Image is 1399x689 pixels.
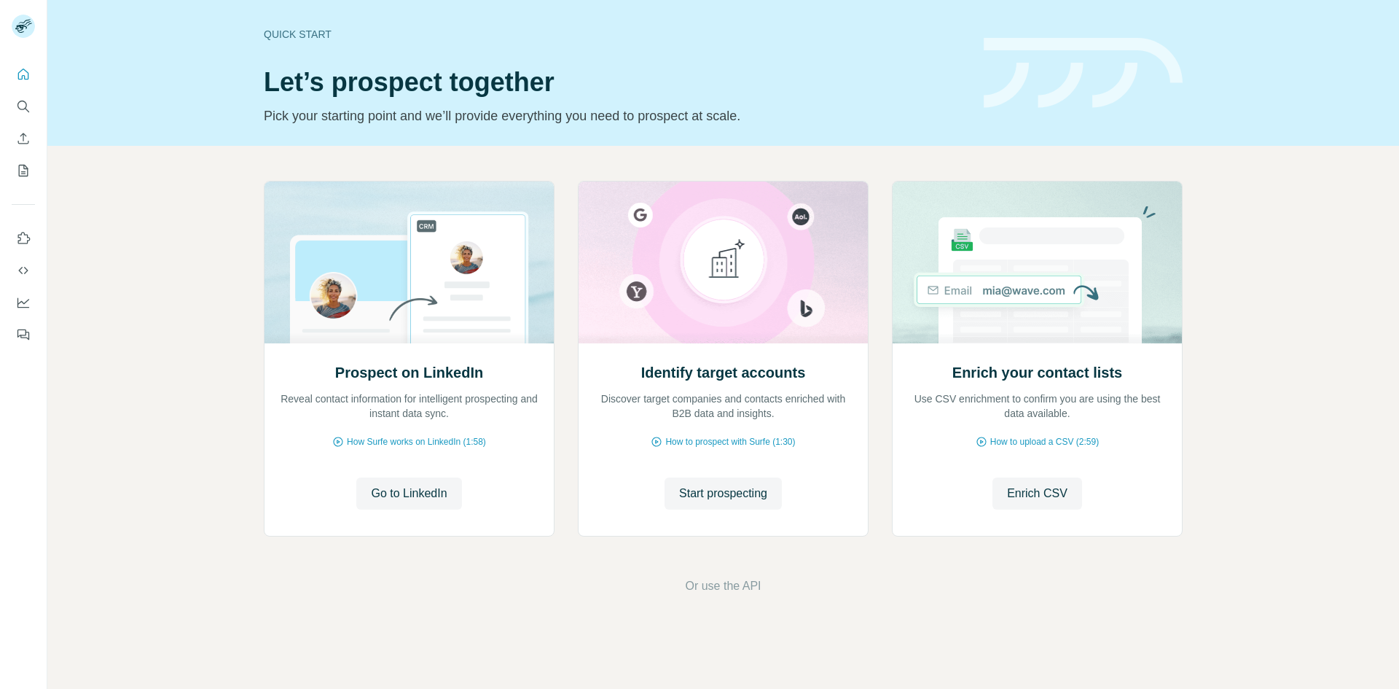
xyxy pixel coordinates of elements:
[12,157,35,184] button: My lists
[907,392,1167,421] p: Use CSV enrichment to confirm you are using the best data available.
[952,362,1122,383] h2: Enrich your contact lists
[264,27,966,42] div: Quick start
[1007,485,1067,502] span: Enrich CSV
[335,362,483,383] h2: Prospect on LinkedIn
[665,435,795,448] span: How to prospect with Surfe (1:30)
[347,435,486,448] span: How Surfe works on LinkedIn (1:58)
[12,125,35,152] button: Enrich CSV
[12,61,35,87] button: Quick start
[593,392,853,421] p: Discover target companies and contacts enriched with B2B data and insights.
[279,392,539,421] p: Reveal contact information for intelligent prospecting and instant data sync.
[641,362,806,383] h2: Identify target accounts
[264,68,966,97] h1: Let’s prospect together
[264,182,554,343] img: Prospect on LinkedIn
[12,93,35,120] button: Search
[578,182,869,343] img: Identify target accounts
[12,322,35,348] button: Feedback
[992,478,1082,510] button: Enrich CSV
[371,485,447,502] span: Go to LinkedIn
[356,478,461,510] button: Go to LinkedIn
[12,225,35,252] button: Use Surfe on LinkedIn
[984,38,1183,109] img: banner
[264,106,966,126] p: Pick your starting point and we’ll provide everything you need to prospect at scale.
[679,485,767,502] span: Start prospecting
[990,435,1099,448] span: How to upload a CSV (2:59)
[892,182,1183,343] img: Enrich your contact lists
[12,257,35,284] button: Use Surfe API
[12,289,35,316] button: Dashboard
[665,478,782,510] button: Start prospecting
[685,577,761,595] button: Or use the API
